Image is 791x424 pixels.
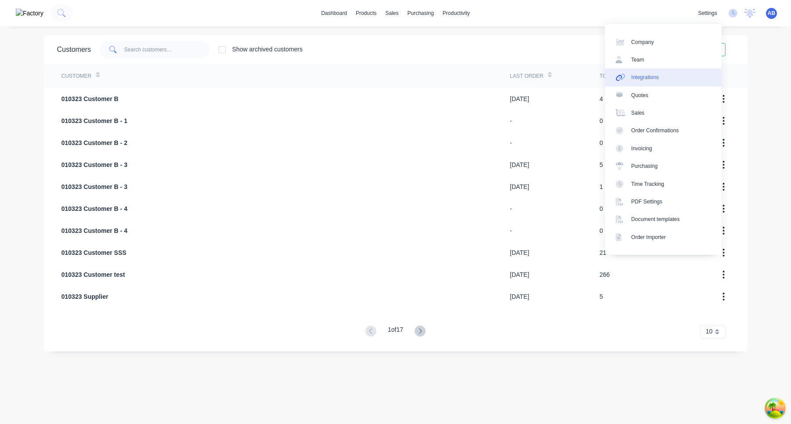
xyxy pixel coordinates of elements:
[62,204,128,214] span: 010323 Customer B - 4
[600,138,603,148] div: 0
[510,94,529,104] div: [DATE]
[510,160,529,170] div: [DATE]
[631,215,680,223] div: Document templates
[706,327,713,336] span: 10
[57,44,91,55] div: Customers
[605,140,722,157] a: Invoicing
[510,292,529,301] div: [DATE]
[631,127,679,134] div: Order Confirmations
[605,228,722,246] a: Order Importer
[631,145,652,152] div: Invoicing
[600,182,603,192] div: 1
[768,9,775,17] span: AB
[605,175,722,192] a: Time Tracking
[62,72,91,80] div: Customer
[631,91,649,99] div: Quotes
[510,182,529,192] div: [DATE]
[631,56,644,64] div: Team
[605,87,722,104] a: Quotes
[510,138,512,148] div: -
[62,248,127,257] span: 010323 Customer SSS
[510,72,543,80] div: Last Order
[62,292,109,301] span: 010323 Supplier
[62,138,128,148] span: 010323 Customer B - 2
[600,116,603,126] div: 0
[317,7,351,20] a: dashboard
[62,116,128,126] span: 010323 Customer B - 1
[605,157,722,175] a: Purchasing
[600,292,603,301] div: 5
[62,270,125,279] span: 010323 Customer test
[510,248,529,257] div: [DATE]
[124,41,210,58] input: Search customers...
[62,182,128,192] span: 010323 Customer B - 3
[631,180,664,188] div: Time Tracking
[631,198,663,206] div: PDF Settings
[403,7,438,20] div: purchasing
[600,72,640,80] div: Total Orders
[16,9,44,18] img: Factory
[232,45,303,54] div: Show archived customers
[600,226,603,236] div: 0
[631,73,659,81] div: Integrations
[631,162,658,170] div: Purchasing
[605,33,722,51] a: Company
[600,270,610,279] div: 266
[600,248,607,257] div: 21
[600,94,603,104] div: 4
[605,51,722,69] a: Team
[694,7,722,20] div: settings
[510,204,512,214] div: -
[388,325,403,338] div: 1 of 17
[600,204,603,214] div: 0
[62,94,119,104] span: 010323 Customer B
[510,270,529,279] div: [DATE]
[438,7,474,20] div: productivity
[605,69,722,86] a: Integrations
[351,7,381,20] div: products
[605,104,722,122] a: Sales
[510,226,512,236] div: -
[381,7,403,20] div: sales
[62,226,128,236] span: 010323 Customer B - 4
[631,38,654,46] div: Company
[600,160,603,170] div: 5
[631,109,645,117] div: Sales
[766,399,784,417] button: Open Tanstack query devtools
[510,116,512,126] div: -
[631,233,666,241] div: Order Importer
[605,122,722,139] a: Order Confirmations
[605,210,722,228] a: Document templates
[605,193,722,210] a: PDF Settings
[62,160,128,170] span: 010323 Customer B - 3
